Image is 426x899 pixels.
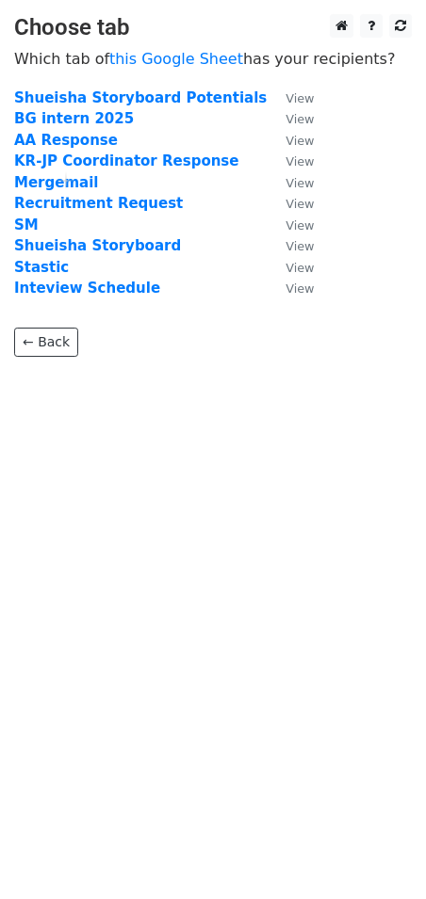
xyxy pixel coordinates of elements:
[286,218,314,233] small: View
[14,259,69,276] a: Stastic
[14,195,183,212] a: Recruitment Request
[14,153,238,169] a: KR-JP Coordinator Response
[286,154,314,169] small: View
[267,195,314,212] a: View
[14,174,98,191] a: Mergemail
[286,176,314,190] small: View
[286,112,314,126] small: View
[14,89,267,106] a: Shueisha Storyboard Potentials
[267,174,314,191] a: View
[267,237,314,254] a: View
[14,49,412,69] p: Which tab of has your recipients?
[286,281,314,296] small: View
[286,261,314,275] small: View
[267,217,314,233] a: View
[267,153,314,169] a: View
[286,239,314,253] small: View
[109,50,243,68] a: this Google Sheet
[14,110,134,127] a: BG intern 2025
[286,91,314,105] small: View
[267,280,314,297] a: View
[14,328,78,357] a: ← Back
[286,134,314,148] small: View
[286,197,314,211] small: View
[14,280,160,297] a: Inteview Schedule
[267,110,314,127] a: View
[267,259,314,276] a: View
[14,14,412,41] h3: Choose tab
[267,132,314,149] a: View
[14,237,181,254] a: Shueisha Storyboard
[267,89,314,106] a: View
[14,217,39,233] a: SM
[14,132,118,149] a: AA Response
